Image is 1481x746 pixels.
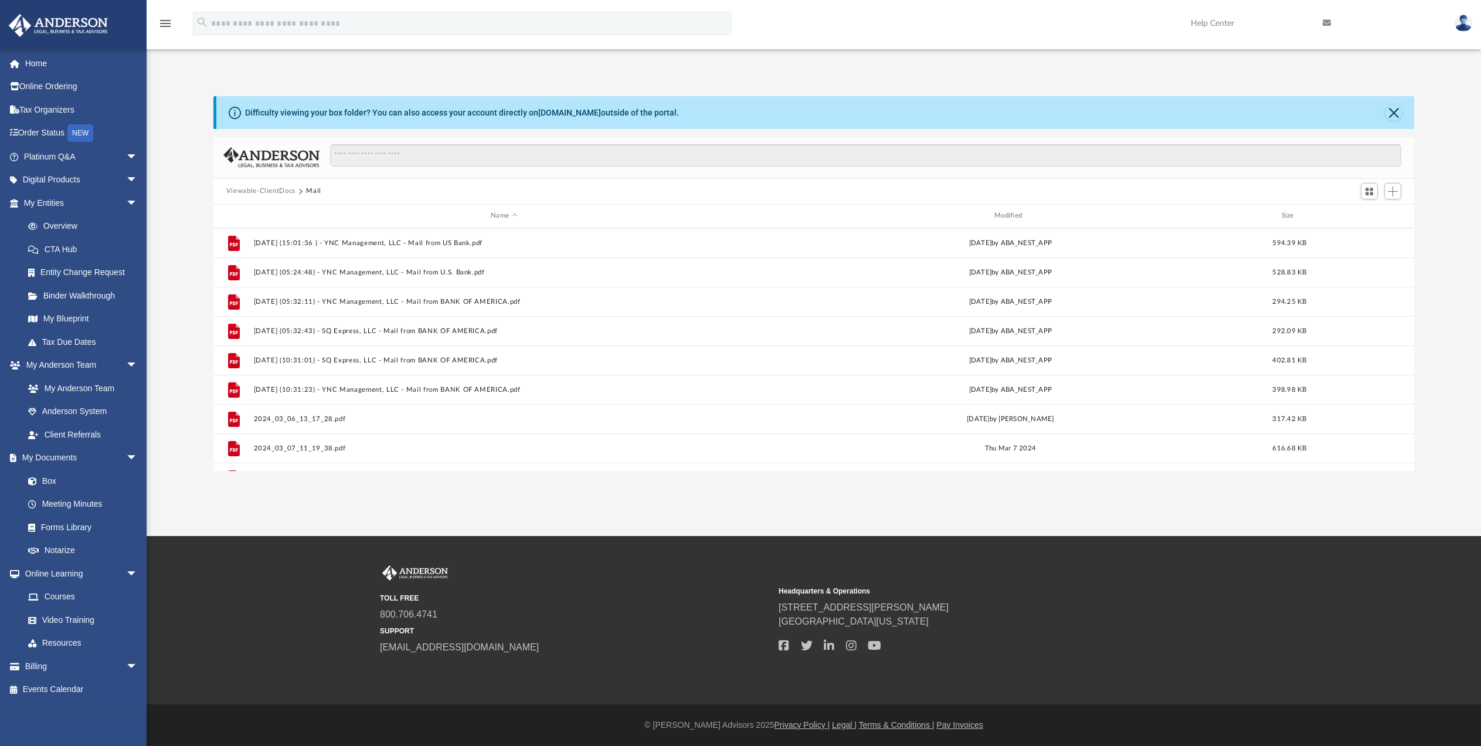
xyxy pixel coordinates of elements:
button: [DATE] (15:01:36 ) - YNC Management, LLC - Mail from US Bank.pdf [253,239,755,246]
a: CTA Hub [16,238,155,261]
img: User Pic [1455,15,1472,32]
button: Viewable-ClientDocs [226,186,295,196]
a: menu [158,22,172,30]
button: 2024_03_06_13_17_28.pdf [253,415,755,422]
a: Order StatusNEW [8,121,155,145]
div: id [1318,211,1400,221]
span: arrow_drop_down [126,191,150,215]
small: SUPPORT [380,626,770,636]
button: 2024_03_07_11_19_38.pdf [253,444,755,452]
a: Terms & Conditions | [859,720,935,730]
a: My Blueprint [16,307,150,331]
a: Tax Organizers [8,98,155,121]
a: Pay Invoices [936,720,983,730]
a: Resources [16,632,150,655]
button: [DATE] (10:31:23) - YNC Management, LLC - Mail from BANK OF AMERICA.pdf [253,385,755,393]
span: 294.25 KB [1272,298,1306,304]
a: Privacy Policy | [775,720,830,730]
a: Events Calendar [8,678,155,701]
div: Name [253,211,754,221]
div: [DATE] by ABA_NEST_APP [760,384,1261,395]
span: 292.09 KB [1272,327,1306,334]
span: 398.98 KB [1272,386,1306,392]
a: Binder Walkthrough [16,284,155,307]
a: [EMAIL_ADDRESS][DOMAIN_NAME] [380,642,539,652]
a: Legal | [832,720,857,730]
a: My Anderson Team [16,377,144,400]
div: [DATE] by [PERSON_NAME] [760,413,1261,424]
button: [DATE] (05:32:11) - YNC Management, LLC - Mail from BANK OF AMERICA.pdf [253,297,755,305]
div: [DATE] by ABA_NEST_APP [760,296,1261,307]
span: 402.81 KB [1272,357,1306,363]
a: Online Learningarrow_drop_down [8,562,150,585]
a: Home [8,52,155,75]
img: Anderson Advisors Platinum Portal [380,565,450,581]
i: search [196,16,209,29]
small: TOLL FREE [380,593,770,603]
span: arrow_drop_down [126,145,150,169]
a: Overview [16,215,155,238]
a: Notarize [16,539,150,562]
span: arrow_drop_down [126,446,150,470]
a: My Entitiesarrow_drop_down [8,191,155,215]
span: 317.42 KB [1272,415,1306,422]
div: Thu Mar 7 2024 [760,443,1261,453]
div: NEW [67,124,93,142]
small: Headquarters & Operations [779,586,1169,596]
a: Tax Due Dates [16,330,155,354]
a: [STREET_ADDRESS][PERSON_NAME] [779,602,949,612]
a: Platinum Q&Aarrow_drop_down [8,145,155,168]
button: Switch to Grid View [1361,183,1378,199]
span: 594.39 KB [1272,239,1306,246]
div: [DATE] by ABA_NEST_APP [760,355,1261,365]
a: [GEOGRAPHIC_DATA][US_STATE] [779,616,929,626]
a: Entity Change Request [16,261,155,284]
div: id [219,211,248,221]
img: Anderson Advisors Platinum Portal [5,14,111,37]
a: [DOMAIN_NAME] [538,108,601,117]
a: Client Referrals [16,423,150,446]
button: [DATE] (05:32:43) - SQ Express, LLC - Mail from BANK OF AMERICA.pdf [253,327,755,334]
a: Anderson System [16,400,150,423]
a: Digital Productsarrow_drop_down [8,168,155,192]
a: Forms Library [16,516,144,539]
span: arrow_drop_down [126,354,150,378]
a: Billingarrow_drop_down [8,655,155,678]
a: My Documentsarrow_drop_down [8,446,150,470]
div: Size [1266,211,1313,221]
div: Difficulty viewing your box folder? You can also access your account directly on outside of the p... [245,107,679,119]
div: [DATE] by ABA_NEST_APP [760,267,1261,277]
input: Search files and folders [330,144,1402,167]
span: 616.68 KB [1272,445,1306,451]
a: 800.706.4741 [380,609,437,619]
span: arrow_drop_down [126,655,150,679]
a: Courses [16,585,150,609]
span: 528.83 KB [1272,269,1306,275]
button: [DATE] (10:31:01) - SQ Express, LLC - Mail from BANK OF AMERICA.pdf [253,356,755,364]
div: [DATE] by ABA_NEST_APP [760,238,1261,248]
button: Close [1385,104,1402,121]
div: © [PERSON_NAME] Advisors 2025 [147,719,1481,731]
i: menu [158,16,172,30]
a: Box [16,469,144,493]
a: My Anderson Teamarrow_drop_down [8,354,150,377]
a: Online Ordering [8,75,155,99]
button: Mail [306,186,321,196]
div: [DATE] by ABA_NEST_APP [760,325,1261,336]
button: [DATE] (05:24:48) - YNC Management, LLC - Mail from U.S. Bank.pdf [253,268,755,276]
button: Add [1384,183,1402,199]
a: Meeting Minutes [16,493,150,516]
a: Video Training [16,608,144,632]
div: grid [213,228,1414,472]
span: arrow_drop_down [126,168,150,192]
span: arrow_drop_down [126,562,150,586]
div: Modified [759,211,1261,221]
